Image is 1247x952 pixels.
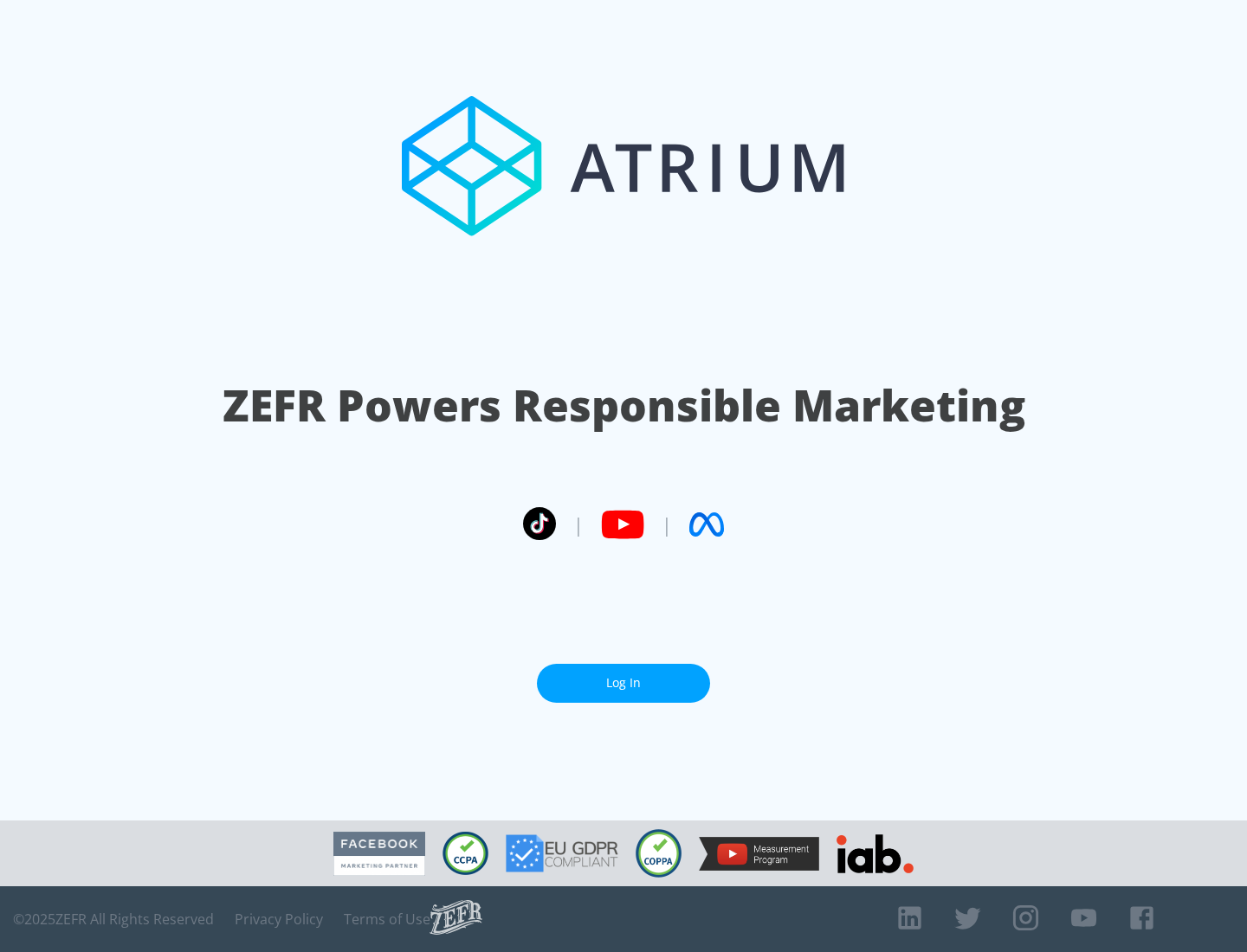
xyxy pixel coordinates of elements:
img: Facebook Marketing Partner [333,832,425,876]
h1: ZEFR Powers Responsible Marketing [223,376,1025,435]
a: Privacy Policy [235,910,323,928]
span: | [662,511,672,537]
img: YouTube Measurement Program [699,837,819,871]
span: | [573,511,584,537]
img: IAB [837,834,914,873]
img: CCPA Compliant [443,832,488,875]
img: COPPA Compliant [636,829,682,878]
span: © 2025 ZEFR All Rights Reserved [13,910,214,928]
img: GDPR Compliant [506,834,618,872]
a: Terms of Use [344,910,430,928]
a: Log In [537,664,710,703]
